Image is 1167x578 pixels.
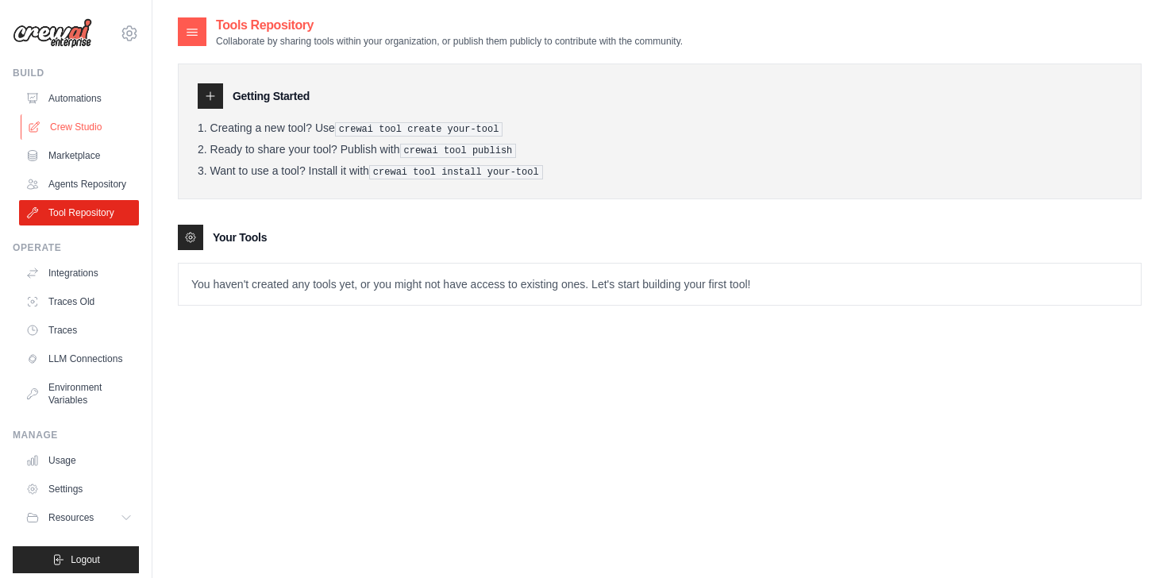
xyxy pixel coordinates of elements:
button: Resources [19,505,139,530]
p: Collaborate by sharing tools within your organization, or publish them publicly to contribute wit... [216,35,683,48]
img: Logo [13,18,92,48]
pre: crewai tool publish [400,144,517,158]
h3: Getting Started [233,88,310,104]
a: Marketplace [19,143,139,168]
span: Logout [71,553,100,566]
a: Automations [19,86,139,111]
li: Ready to share your tool? Publish with [198,143,1122,158]
a: Crew Studio [21,114,141,140]
pre: crewai tool create your-tool [335,122,503,137]
a: Settings [19,476,139,502]
div: Manage [13,429,139,441]
a: Traces Old [19,289,139,314]
a: Environment Variables [19,375,139,413]
li: Creating a new tool? Use [198,121,1122,137]
a: LLM Connections [19,346,139,372]
div: Operate [13,241,139,254]
li: Want to use a tool? Install it with [198,164,1122,179]
a: Usage [19,448,139,473]
div: Build [13,67,139,79]
a: Tool Repository [19,200,139,225]
a: Agents Repository [19,171,139,197]
h2: Tools Repository [216,16,683,35]
span: Resources [48,511,94,524]
h3: Your Tools [213,229,267,245]
a: Traces [19,318,139,343]
p: You haven't created any tools yet, or you might not have access to existing ones. Let's start bui... [179,264,1141,305]
pre: crewai tool install your-tool [369,165,543,179]
button: Logout [13,546,139,573]
a: Integrations [19,260,139,286]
